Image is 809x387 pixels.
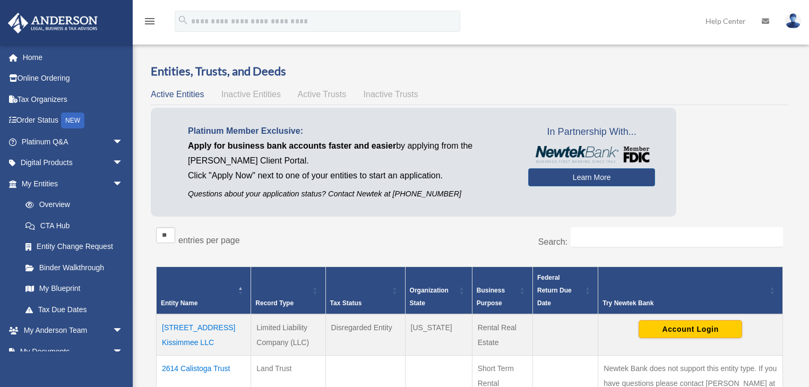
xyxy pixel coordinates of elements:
td: Rental Real Estate [472,314,532,356]
a: Digital Productsarrow_drop_down [7,152,139,174]
a: Home [7,47,139,68]
th: Record Type: Activate to sort [251,266,325,314]
td: [STREET_ADDRESS] Kissimmee LLC [157,314,251,356]
a: Tax Organizers [7,89,139,110]
span: arrow_drop_down [113,320,134,342]
a: Online Ordering [7,68,139,89]
a: My Entitiesarrow_drop_down [7,173,134,194]
th: Organization State: Activate to sort [405,266,472,314]
td: Limited Liability Company (LLC) [251,314,325,356]
span: Record Type [255,299,294,307]
a: Platinum Q&Aarrow_drop_down [7,131,139,152]
span: Active Trusts [298,90,347,99]
span: Inactive Entities [221,90,281,99]
span: Active Entities [151,90,204,99]
span: Tax Status [330,299,362,307]
span: Federal Return Due Date [537,274,572,307]
span: In Partnership With... [528,124,655,141]
p: by applying from the [PERSON_NAME] Client Portal. [188,139,512,168]
h3: Entities, Trusts, and Deeds [151,63,788,80]
label: entries per page [178,236,240,245]
th: Tax Status: Activate to sort [325,266,405,314]
a: Learn More [528,168,655,186]
span: arrow_drop_down [113,341,134,363]
a: Tax Due Dates [15,299,134,320]
th: Business Purpose: Activate to sort [472,266,532,314]
p: Click "Apply Now" next to one of your entities to start an application. [188,168,512,183]
span: Inactive Trusts [364,90,418,99]
p: Questions about your application status? Contact Newtek at [PHONE_NUMBER] [188,187,512,201]
span: arrow_drop_down [113,173,134,195]
span: Organization State [410,287,449,307]
td: Disregarded Entity [325,314,405,356]
button: Account Login [639,320,742,338]
span: arrow_drop_down [113,152,134,174]
img: NewtekBankLogoSM.png [533,146,650,163]
i: menu [143,15,156,28]
th: Try Newtek Bank : Activate to sort [598,266,783,314]
th: Federal Return Due Date: Activate to sort [533,266,598,314]
a: menu [143,19,156,28]
label: Search: [538,237,567,246]
div: NEW [61,113,84,128]
p: Platinum Member Exclusive: [188,124,512,139]
a: My Blueprint [15,278,134,299]
span: arrow_drop_down [113,131,134,153]
a: Order StatusNEW [7,110,139,132]
span: Entity Name [161,299,197,307]
a: Entity Change Request [15,236,134,257]
a: CTA Hub [15,215,134,236]
a: My Documentsarrow_drop_down [7,341,139,362]
span: Apply for business bank accounts faster and easier [188,141,396,150]
a: Account Login [639,324,742,333]
th: Entity Name: Activate to invert sorting [157,266,251,314]
a: Binder Walkthrough [15,257,134,278]
img: Anderson Advisors Platinum Portal [5,13,101,33]
img: User Pic [785,13,801,29]
i: search [177,14,189,26]
td: [US_STATE] [405,314,472,356]
a: My Anderson Teamarrow_drop_down [7,320,139,341]
a: Overview [15,194,128,216]
div: Try Newtek Bank [603,297,767,309]
span: Business Purpose [477,287,505,307]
